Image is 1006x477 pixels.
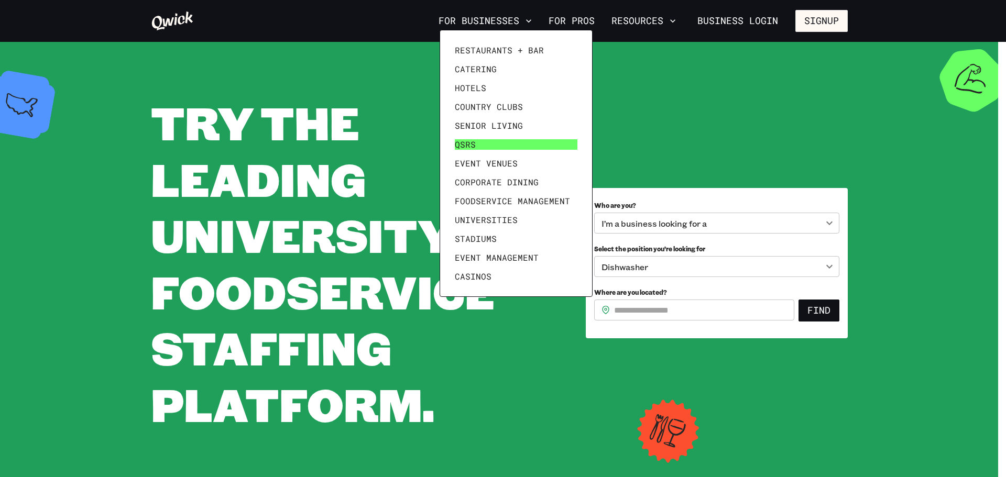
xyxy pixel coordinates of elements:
span: Catering [455,64,497,74]
span: QSRs [455,139,476,150]
span: Senior Living [455,120,523,131]
span: Stadiums [455,234,497,244]
span: Foodservice Management [455,196,570,206]
span: Casinos [455,271,491,282]
span: Event Venues [455,158,518,169]
span: Event Management [455,252,539,263]
span: Hotels [455,83,486,93]
span: Country Clubs [455,102,523,112]
span: Restaurants + Bar [455,45,544,56]
span: Corporate Dining [455,177,539,187]
span: Universities [455,215,518,225]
